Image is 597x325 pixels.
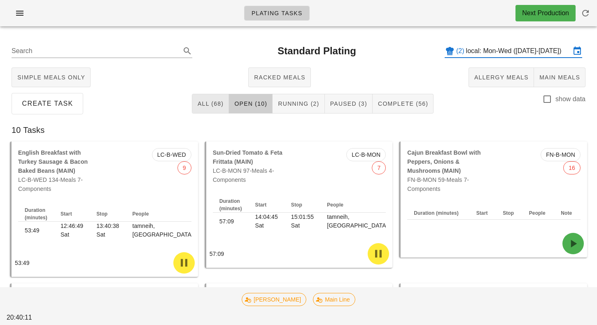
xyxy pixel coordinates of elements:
span: Create Task [21,100,73,107]
th: Start [470,207,496,220]
div: 10 Tasks [5,117,592,143]
b: Sun-Dried Tomato & Feta Frittata (MAIN) [213,149,282,165]
span: FN-B-MON [546,149,575,161]
th: Note [554,207,581,220]
button: All (68) [192,94,229,114]
span: Main Line [318,293,350,306]
td: 14:04:45 Sat [249,213,285,230]
th: People [126,207,219,222]
b: English Breakfast with Turkey Sausage & Bacon Baked Beans (MAIN) [18,149,88,174]
span: Running (2) [278,100,319,107]
div: 53:49 [12,249,198,277]
th: Duration (minutes) [213,197,249,213]
span: Open (10) [234,100,267,107]
th: Stop [90,207,126,222]
th: Start [249,197,285,213]
td: 13:40:38 Sat [90,222,126,239]
label: show data [555,95,585,103]
button: Complete (56) [373,94,434,114]
th: Duration (minutes) [407,207,469,220]
td: 53:49 [18,222,54,239]
th: People [522,207,555,220]
th: People [320,197,394,213]
span: LC-B-MON [352,149,380,161]
span: [PERSON_NAME] [247,293,301,306]
h2: Standard Plating [278,44,356,58]
div: 57:09 [206,240,393,268]
span: Allergy Meals [474,74,529,81]
td: tamneih,[GEOGRAPHIC_DATA],Marina [126,222,219,239]
button: Main Meals [534,67,585,87]
a: Plating Tasks [244,6,310,21]
span: 7 [377,162,380,174]
th: Stop [496,207,522,220]
div: (2) [456,47,466,55]
span: LC-B-WED [157,149,186,161]
button: Create Task [12,93,83,114]
span: All (68) [197,100,224,107]
span: Plating Tasks [251,10,303,16]
td: 57:09 [213,213,249,230]
span: 9 [183,162,186,174]
th: Stop [285,197,320,213]
button: Running (2) [273,94,324,114]
span: Racked Meals [254,74,305,81]
th: Duration (minutes) [18,207,54,222]
th: Start [54,207,90,222]
button: Open (10) [229,94,273,114]
td: 12:46:49 Sat [54,222,90,239]
button: Paused (3) [325,94,373,114]
div: 20:40:11 [5,311,54,324]
td: tamneih,[GEOGRAPHIC_DATA] [320,213,394,230]
span: Complete (56) [378,100,428,107]
td: 15:01:55 Sat [285,213,320,230]
div: LC-B-MON 97-Meals 4-Components [208,143,299,189]
b: Cajun Breakfast Bowl with Peppers, Onions & Mushrooms (MAIN) [407,149,480,174]
button: Racked Meals [248,67,311,87]
div: LC-B-WED 134-Meals 7-Components [13,143,105,198]
span: Main Meals [539,74,580,81]
div: FN-B-MON 59-Meals 7-Components [402,143,494,198]
button: Allergy Meals [469,67,534,87]
button: Simple Meals Only [12,67,91,87]
span: Paused (3) [330,100,367,107]
span: Simple Meals Only [17,74,85,81]
span: 16 [569,162,575,174]
div: Next Production [522,8,569,18]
